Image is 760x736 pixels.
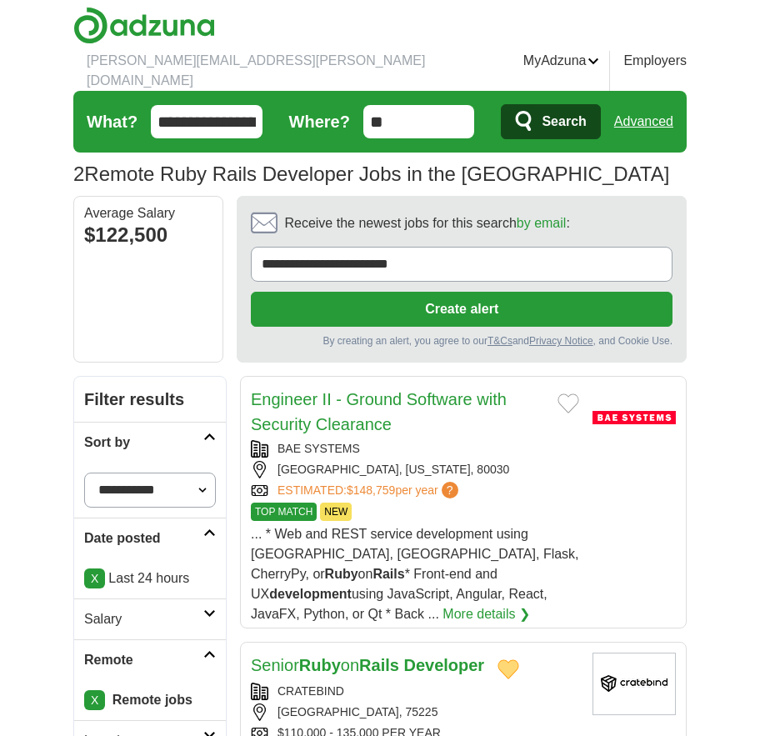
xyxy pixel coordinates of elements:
img: CrateBind logo [592,653,676,715]
a: Salary [74,598,226,639]
a: by email [517,216,567,230]
a: X [84,568,105,588]
a: ESTIMATED:$148,759per year? [277,482,462,499]
button: Add to favorite jobs [497,659,519,679]
div: [GEOGRAPHIC_DATA], [US_STATE], 80030 [251,461,579,478]
span: NEW [320,503,352,521]
h2: Salary [84,609,203,629]
a: BAE SYSTEMS [277,442,360,455]
a: More details ❯ [442,604,530,624]
span: 2 [73,159,84,189]
strong: Remote jobs [112,693,192,707]
span: Receive the newest jobs for this search : [284,213,569,233]
a: Remote [74,639,226,680]
span: $148,759 [347,483,395,497]
label: What? [87,109,137,134]
li: [PERSON_NAME][EMAIL_ADDRESS][PERSON_NAME][DOMAIN_NAME] [87,51,510,91]
a: Engineer II - Ground Software with Security Clearance [251,390,507,433]
label: Where? [289,109,350,134]
button: Add to favorite jobs [557,393,579,413]
strong: Rails [359,656,399,674]
a: MyAdzuna [523,51,600,71]
span: TOP MATCH [251,503,317,521]
span: ... * Web and REST service development using [GEOGRAPHIC_DATA], [GEOGRAPHIC_DATA], Flask, CherryP... [251,527,579,621]
strong: Developer [403,656,484,674]
strong: Rails [372,567,404,581]
a: Sort by [74,422,226,463]
strong: development [269,587,352,601]
div: By creating an alert, you agree to our and , and Cookie Use. [251,333,672,348]
a: Date posted [74,518,226,558]
img: BAE Systems logo [592,387,676,449]
a: Advanced [614,105,673,138]
img: Adzuna logo [73,7,215,44]
p: Last 24 hours [84,568,216,588]
h1: Remote Ruby Rails Developer Jobs in the [GEOGRAPHIC_DATA] [73,163,669,185]
button: Search [501,104,600,139]
a: SeniorRubyonRails Developer [251,656,484,674]
h2: Filter results [74,377,226,422]
button: Create alert [251,292,672,327]
div: $122,500 [84,220,212,250]
a: T&Cs [487,335,512,347]
a: Privacy Notice [529,335,593,347]
span: Search [542,105,586,138]
a: Employers [623,51,687,71]
div: Average Salary [84,207,212,220]
a: X [84,690,105,710]
span: ? [442,482,458,498]
strong: Ruby [299,656,341,674]
h2: Date posted [84,528,203,548]
h2: Remote [84,650,203,670]
h2: Sort by [84,433,203,453]
strong: Ruby [325,567,358,581]
div: [GEOGRAPHIC_DATA], 75225 [251,703,579,721]
div: CRATEBIND [251,683,579,700]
